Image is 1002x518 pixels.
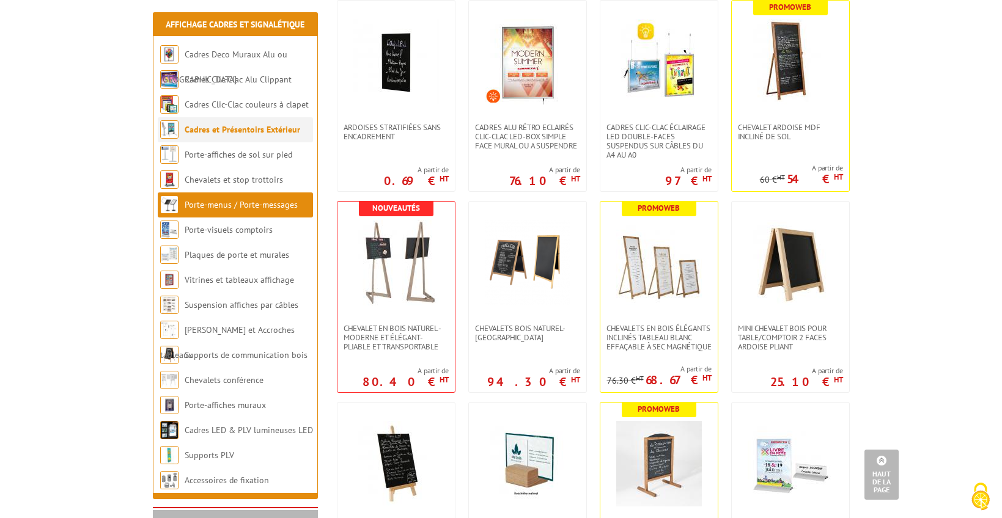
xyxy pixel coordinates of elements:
[509,165,580,175] span: A partir de
[864,450,899,500] a: Haut de la page
[363,366,449,376] span: A partir de
[185,274,294,285] a: Vitrines et tableaux affichage
[616,220,702,305] img: Chevalets en bois élégants inclinés tableau blanc effaçable à sec magnétique
[440,374,449,385] sup: HT
[770,378,843,385] p: 25.10 €
[748,421,833,506] img: Porte Menu pour table/comptoir Plexiglass AluSign®
[185,425,313,436] a: Cadres LED & PLV lumineuses LED
[600,324,718,351] a: Chevalets en bois élégants inclinés tableau blanc effaçable à sec magnétique
[469,123,586,150] a: Cadres Alu Rétro Eclairés Clic-Clac LED-Box simple face mural ou a suspendre
[185,399,266,410] a: Porte-affiches muraux
[353,421,439,506] img: Mini Chevalet Bois- pour table/comptoir pliant
[732,324,849,351] a: Mini Chevalet bois pour Table/comptoir 2 faces Ardoise Pliant
[475,324,580,342] span: Chevalets Bois naturel- [GEOGRAPHIC_DATA]
[160,95,179,114] img: Cadres Clic-Clac couleurs à clapet
[834,172,843,182] sup: HT
[160,221,179,239] img: Porte-visuels comptoirs
[384,165,449,175] span: A partir de
[185,99,309,110] a: Cadres Clic-Clac couleurs à clapet
[440,173,449,184] sup: HT
[959,476,1002,518] button: Cookies (fenêtre modale)
[600,123,718,159] a: Cadres clic-clac éclairage LED double-faces suspendus sur câbles du A4 au A0
[160,120,179,139] img: Cadres et Présentoirs Extérieur
[344,324,449,351] span: Chevalet en bois naturel -moderne et élégant- Pliable et transportable
[185,174,283,185] a: Chevalets et stop trottoirs
[738,324,843,351] span: Mini Chevalet bois pour Table/comptoir 2 faces Ardoise Pliant
[185,374,263,385] a: Chevalets conférence
[487,366,580,376] span: A partir de
[509,177,580,184] p: 76.10 €
[487,378,580,385] p: 94.30 €
[160,49,287,85] a: Cadres Deco Muraux Alu ou [GEOGRAPHIC_DATA]
[770,366,843,376] span: A partir de
[160,421,179,439] img: Cadres LED & PLV lumineuses LED
[616,421,702,506] img: Panneau Ardoise Vertical double face Magnétique encadrement Bois
[571,173,580,184] sup: HT
[616,19,702,104] img: Cadres clic-clac éclairage LED double-faces suspendus sur câbles du A4 au A0
[160,195,179,214] img: Porte-menus / Porte-messages
[760,163,843,173] span: A partir de
[344,123,449,141] span: Ardoises stratifiées sans encadrement
[160,321,179,339] img: Cimaises et Accroches tableaux
[646,376,712,384] p: 68.67 €
[607,376,644,385] p: 76.30 €
[638,404,680,414] b: Promoweb
[571,374,580,385] sup: HT
[748,19,833,104] img: Chevalet Ardoise MDF incliné de sol
[185,475,269,486] a: Accessoires de fixation
[485,421,570,506] img: Mini-support bois pour visuel/ticket & prix
[185,74,292,85] a: Cadres Clic-Clac Alu Clippant
[384,177,449,184] p: 0.69 €
[760,175,785,184] p: 60 €
[160,145,179,164] img: Porte-affiches de sol sur pied
[485,220,570,305] img: Chevalets Bois naturel- Ardoise Noire
[185,124,300,135] a: Cadres et Présentoirs Extérieur
[160,446,179,464] img: Supports PLV
[160,324,295,360] a: [PERSON_NAME] et Accroches tableaux
[160,246,179,264] img: Plaques de porte et murales
[185,199,298,210] a: Porte-menus / Porte-messages
[160,271,179,289] img: Vitrines et tableaux affichage
[185,349,308,360] a: Supports de communication bois
[185,299,298,310] a: Suspension affiches par câbles
[787,175,843,183] p: 54 €
[732,123,849,141] a: Chevalet Ardoise MDF incliné de sol
[834,374,843,385] sup: HT
[665,165,712,175] span: A partir de
[665,177,712,184] p: 97 €
[185,249,289,260] a: Plaques de porte et murales
[185,224,273,235] a: Porte-visuels comptoirs
[363,378,449,385] p: 80.40 €
[160,371,179,389] img: Chevalets conférence
[965,481,996,512] img: Cookies (fenêtre modale)
[160,471,179,489] img: Accessoires de fixation
[607,364,712,374] span: A partir de
[337,123,455,141] a: Ardoises stratifiées sans encadrement
[166,19,304,30] a: Affichage Cadres et Signalétique
[372,203,420,213] b: Nouveautés
[606,123,712,159] span: Cadres clic-clac éclairage LED double-faces suspendus sur câbles du A4 au A0
[475,123,580,150] span: Cadres Alu Rétro Eclairés Clic-Clac LED-Box simple face mural ou a suspendre
[160,45,179,64] img: Cadres Deco Muraux Alu ou Bois
[638,203,680,213] b: Promoweb
[160,396,179,414] img: Porte-affiches muraux
[353,19,439,104] img: Ardoises stratifiées sans encadrement
[353,220,439,305] img: Chevalet en bois naturel -moderne et élégant- Pliable et transportable
[160,296,179,314] img: Suspension affiches par câbles
[160,170,179,189] img: Chevalets et stop trottoirs
[738,123,843,141] span: Chevalet Ardoise MDF incliné de sol
[769,2,811,12] b: Promoweb
[485,19,570,104] img: Cadres Alu Rétro Eclairés Clic-Clac LED-Box simple face mural ou a suspendre
[636,374,644,382] sup: HT
[337,324,455,351] a: Chevalet en bois naturel -moderne et élégant- Pliable et transportable
[748,220,833,305] img: Mini Chevalet bois pour Table/comptoir 2 faces Ardoise Pliant
[606,324,712,351] span: Chevalets en bois élégants inclinés tableau blanc effaçable à sec magnétique
[702,173,712,184] sup: HT
[702,373,712,383] sup: HT
[469,324,586,342] a: Chevalets Bois naturel- [GEOGRAPHIC_DATA]
[185,450,234,461] a: Supports PLV
[777,173,785,181] sup: HT
[185,149,292,160] a: Porte-affiches de sol sur pied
